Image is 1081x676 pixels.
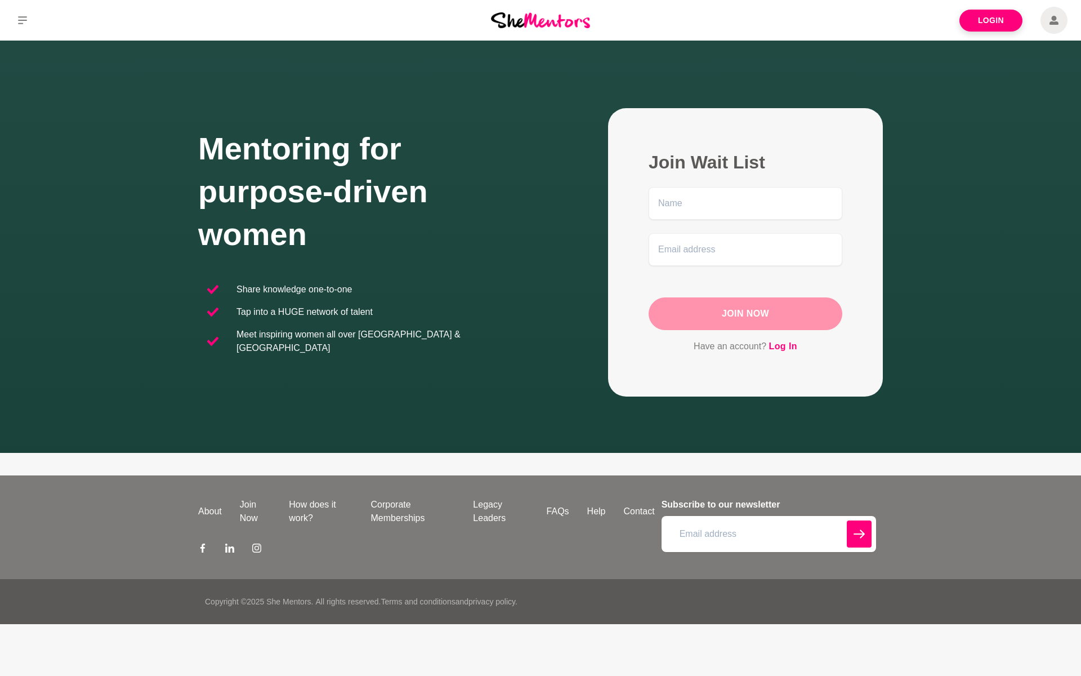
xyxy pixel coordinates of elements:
[464,498,537,525] a: Legacy Leaders
[468,597,515,606] a: privacy policy
[280,498,361,525] a: How does it work?
[649,339,842,354] p: Have an account?
[236,328,531,355] p: Meet inspiring women all over [GEOGRAPHIC_DATA] & [GEOGRAPHIC_DATA]
[231,498,280,525] a: Join Now
[225,543,234,557] a: LinkedIn
[662,498,876,512] h4: Subscribe to our newsletter
[491,12,590,28] img: She Mentors Logo
[649,187,842,220] input: Name
[381,597,455,606] a: Terms and conditions
[538,505,578,518] a: FAQs
[649,151,842,174] h2: Join Wait List
[198,543,207,557] a: Facebook
[769,339,797,354] a: Log In
[315,596,517,608] p: All rights reserved. and .
[649,233,842,266] input: Email address
[578,505,615,518] a: Help
[615,505,664,518] a: Contact
[361,498,464,525] a: Corporate Memberships
[236,305,373,319] p: Tap into a HUGE network of talent
[205,596,313,608] p: Copyright © 2025 She Mentors .
[252,543,261,557] a: Instagram
[198,127,540,256] h1: Mentoring for purpose-driven women
[236,283,352,296] p: Share knowledge one-to-one
[189,505,231,518] a: About
[662,516,876,552] input: Email address
[959,10,1022,32] a: Login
